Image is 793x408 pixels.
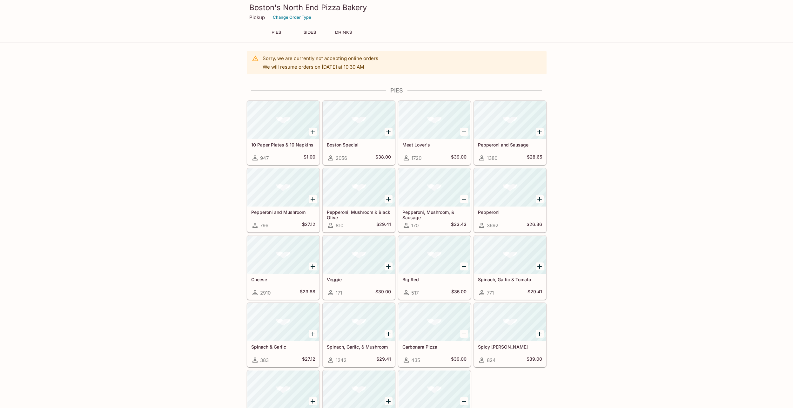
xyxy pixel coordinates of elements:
span: 1720 [411,155,421,161]
button: Add Spinach & Garlic [309,330,317,338]
div: Pepperoni, Mushroom, & Sausage [399,168,470,207]
div: Veggie [323,236,395,274]
p: We will resume orders on [DATE] at 10:30 AM [263,64,378,70]
h5: $39.00 [451,356,467,364]
span: 3692 [487,222,498,228]
button: Add Meat Lover's [460,128,468,136]
button: Add Spinach, Garlic, & Mushroom [385,330,393,338]
span: 1380 [487,155,497,161]
h3: Boston's North End Pizza Bakery [249,3,544,12]
button: Change Order Type [270,12,314,22]
button: Add Boston Special [385,128,393,136]
span: 517 [411,290,419,296]
span: 947 [260,155,269,161]
h5: Spinach, Garlic, & Mushroom [327,344,391,350]
h5: $29.41 [376,356,391,364]
a: Spicy [PERSON_NAME]824$39.00 [474,303,546,367]
div: Spicy Jenny [474,303,546,341]
button: PIES [262,28,291,37]
button: DRINKS [329,28,358,37]
h5: Carbonara Pizza [402,344,467,350]
h5: Spicy [PERSON_NAME] [478,344,542,350]
button: Add Spinach, Garlic & Tomato [536,262,544,270]
a: Spinach & Garlic383$27.12 [247,303,319,367]
h5: $39.00 [527,356,542,364]
h5: $1.00 [304,154,315,162]
a: Meat Lover's1720$39.00 [398,101,471,165]
h5: $27.12 [302,356,315,364]
h5: Cheese [251,277,315,282]
p: Pickup [249,14,265,20]
a: Big Red517$35.00 [398,235,471,300]
h5: Pepperoni [478,209,542,215]
button: Add Pepperoni and Sausage [536,128,544,136]
button: Add Pepperoni [536,195,544,203]
h5: Spinach & Garlic [251,344,315,350]
div: Big Red [399,236,470,274]
h5: $39.00 [375,289,391,296]
h5: 10 Paper Plates & 10 Napkins [251,142,315,147]
button: Add Pepperoni and Mushroom [309,195,317,203]
a: Pepperoni, Mushroom & Black Olive810$29.41 [323,168,395,232]
button: Add Build Your Own - White Style w/ Cheese [385,397,393,405]
span: 2910 [260,290,271,296]
h5: $29.41 [528,289,542,296]
h5: Meat Lover's [402,142,467,147]
button: Add Veggie [385,262,393,270]
h5: Big Red [402,277,467,282]
a: Cheese2910$23.88 [247,235,319,300]
h5: Spinach, Garlic & Tomato [478,277,542,282]
h5: Veggie [327,277,391,282]
div: Carbonara Pizza [399,303,470,341]
a: Pepperoni and Sausage1380$28.65 [474,101,546,165]
span: 810 [336,222,343,228]
button: SIDES [296,28,324,37]
button: Add Pepperoni, Mushroom & Black Olive [385,195,393,203]
span: 2056 [336,155,347,161]
h5: Pepperoni and Sausage [478,142,542,147]
div: Boston Special [323,101,395,139]
span: 383 [260,357,269,363]
button: Add Build Your Own - Red Style w/ Cheese [309,397,317,405]
button: Add Big Red [460,262,468,270]
a: Pepperoni3692$26.36 [474,168,546,232]
button: Add Carbonara Pizza [460,330,468,338]
span: 170 [411,222,419,228]
div: Meat Lover's [399,101,470,139]
div: Pepperoni, Mushroom & Black Olive [323,168,395,207]
div: Spinach, Garlic & Tomato [474,236,546,274]
h5: Pepperoni and Mushroom [251,209,315,215]
h5: Boston Special [327,142,391,147]
span: 824 [487,357,496,363]
h5: $38.00 [375,154,391,162]
div: Pepperoni and Sausage [474,101,546,139]
a: 10 Paper Plates & 10 Napkins947$1.00 [247,101,319,165]
a: Pepperoni and Mushroom796$27.12 [247,168,319,232]
a: Pepperoni, Mushroom, & Sausage170$33.43 [398,168,471,232]
span: 171 [336,290,342,296]
h5: $23.88 [300,289,315,296]
button: Add 10 Paper Plates & 10 Napkins [309,128,317,136]
p: Sorry, we are currently not accepting online orders [263,55,378,61]
span: 435 [411,357,420,363]
h5: Pepperoni, Mushroom & Black Olive [327,209,391,220]
div: Spinach, Garlic, & Mushroom [323,303,395,341]
h5: $33.43 [451,221,467,229]
div: Cheese [247,236,319,274]
div: Spinach & Garlic [247,303,319,341]
h5: $29.41 [376,221,391,229]
a: Spinach, Garlic & Tomato771$29.41 [474,235,546,300]
h5: $26.36 [527,221,542,229]
h5: Pepperoni, Mushroom, & Sausage [402,209,467,220]
h5: $28.65 [527,154,542,162]
h5: $35.00 [451,289,467,296]
button: Add Spicy Jenny [536,330,544,338]
a: Spinach, Garlic, & Mushroom1242$29.41 [323,303,395,367]
span: 1242 [336,357,346,363]
button: Add Cheese [309,262,317,270]
a: Carbonara Pizza435$39.00 [398,303,471,367]
div: Pepperoni and Mushroom [247,168,319,207]
a: Veggie171$39.00 [323,235,395,300]
a: Boston Special2056$38.00 [323,101,395,165]
span: 771 [487,290,494,296]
